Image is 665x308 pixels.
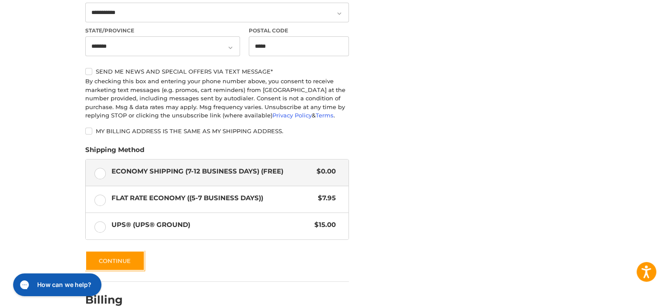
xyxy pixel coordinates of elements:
[85,77,349,120] div: By checking this box and entering your phone number above, you consent to receive marketing text ...
[85,127,349,135] label: My billing address is the same as my shipping address.
[9,270,104,299] iframe: Gorgias live chat messenger
[85,68,349,75] label: Send me news and special offers via text message*
[85,145,144,159] legend: Shipping Method
[85,27,240,35] label: State/Province
[316,112,334,119] a: Terms
[310,220,336,230] span: $15.00
[111,193,314,203] span: Flat Rate Economy ((5-7 Business Days))
[111,220,310,230] span: UPS® (UPS® Ground)
[272,112,312,119] a: Privacy Policy
[313,193,336,203] span: $7.95
[312,166,336,177] span: $0.00
[111,166,313,177] span: Economy Shipping (7-12 Business Days) (Free)
[249,27,349,35] label: Postal Code
[85,251,145,271] button: Continue
[85,293,136,307] h2: Billing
